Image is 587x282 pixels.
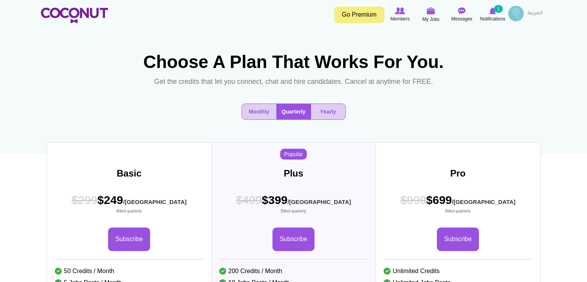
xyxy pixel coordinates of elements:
[480,15,505,23] span: Notifications
[123,199,186,205] sub: /[GEOGRAPHIC_DATA]
[236,192,351,214] span: $399
[219,265,368,277] li: 200 Credits / Month
[494,5,502,13] small: 1
[401,209,516,214] small: Billed quarterly
[437,228,479,251] a: Subscribe
[276,104,311,119] button: Quarterly
[416,6,447,24] a: My Jobs My Jobs
[72,194,98,206] span: $299
[236,209,351,214] small: Billed quarterly
[489,7,496,14] img: Notifications
[334,7,384,23] a: Go Premium
[458,7,466,14] img: Messages
[311,104,345,119] button: Yearly
[139,52,448,72] h1: Choose A Plan That Works For You.
[108,228,150,251] a: Subscribe
[524,6,546,21] a: العربية
[151,76,436,88] p: Get the credits that let you connect, chat and hire candidates. Cancel at anytime for FREE.
[401,194,426,206] span: $999
[384,265,533,277] li: Unlimited Credits
[376,168,540,178] h3: Pro
[272,228,315,251] a: Subscribe
[288,199,351,205] sub: /[GEOGRAPHIC_DATA]
[477,6,508,24] a: Notifications Notifications 1
[47,168,211,178] h3: Basic
[401,192,516,214] span: $699
[242,104,276,119] button: Monthly
[422,15,440,23] span: My Jobs
[72,192,187,214] span: $249
[211,168,376,178] h3: Plus
[72,209,187,214] small: Billed quarterly
[385,6,416,24] a: Browse Members Members
[280,149,306,160] span: Popular
[427,7,435,14] img: My Jobs
[452,199,515,205] sub: /[GEOGRAPHIC_DATA]
[451,15,472,23] span: Messages
[236,194,262,206] span: $499
[395,7,405,14] img: Browse Members
[390,15,409,23] span: Members
[447,6,477,24] a: Messages Messages
[55,265,204,277] li: 50 Credits / Month
[41,8,108,23] img: Home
